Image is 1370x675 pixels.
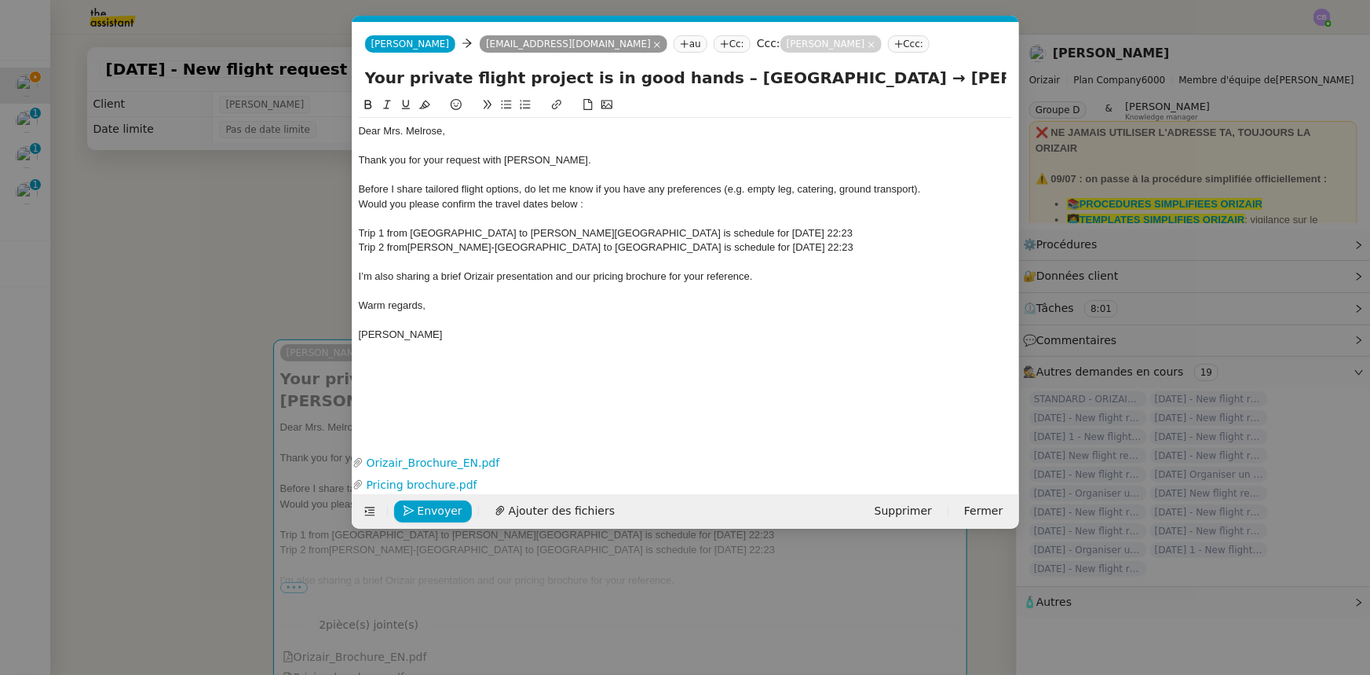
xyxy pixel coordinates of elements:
[394,501,472,523] button: Envoyer
[480,35,667,53] nz-tag: [EMAIL_ADDRESS][DOMAIN_NAME]
[359,270,753,282] span: I’m also sharing a brief Orizair presentation and our pricing brochure for your reference.
[359,124,1013,138] div: Dear Mrs. Melrose,
[359,241,407,253] span: Trip 2 from
[757,37,780,50] label: Ccc:
[955,501,1012,523] button: Fermer
[371,39,450,50] span: [PERSON_NAME]
[359,299,426,311] span: Warm regards,
[875,502,932,520] span: Supprimer
[359,240,1013,255] div: [PERSON_NAME]-[GEOGRAPHIC_DATA] to [GEOGRAPHIC_DATA] is schedule for [DATE] 22:23
[888,35,930,53] nz-tag: Ccc:
[509,502,615,520] span: Ajouter des fichiers
[359,183,921,195] span: Before I share tailored flight options, do let me know if you have any preferences (e.g. empty le...
[359,198,584,210] span: Would you please confirm the travel dates below :
[674,35,707,53] nz-tag: au
[365,66,1006,90] input: Subject
[364,454,1002,472] a: Orizair_Brochure_EN.pdf
[359,154,591,166] span: Thank you for your request with [PERSON_NAME].
[865,501,941,523] button: Supprimer
[485,501,624,523] button: Ajouter des fichiers
[359,328,443,340] span: [PERSON_NAME]
[359,227,853,239] span: Trip 1 from [GEOGRAPHIC_DATA] to [PERSON_NAME][GEOGRAPHIC_DATA] is schedule for [DATE] 22:23
[364,476,1002,494] a: Pricing brochure.pdf
[780,35,882,53] nz-tag: [PERSON_NAME]
[418,502,462,520] span: Envoyer
[714,35,751,53] nz-tag: Cc:
[964,502,1003,520] span: Fermer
